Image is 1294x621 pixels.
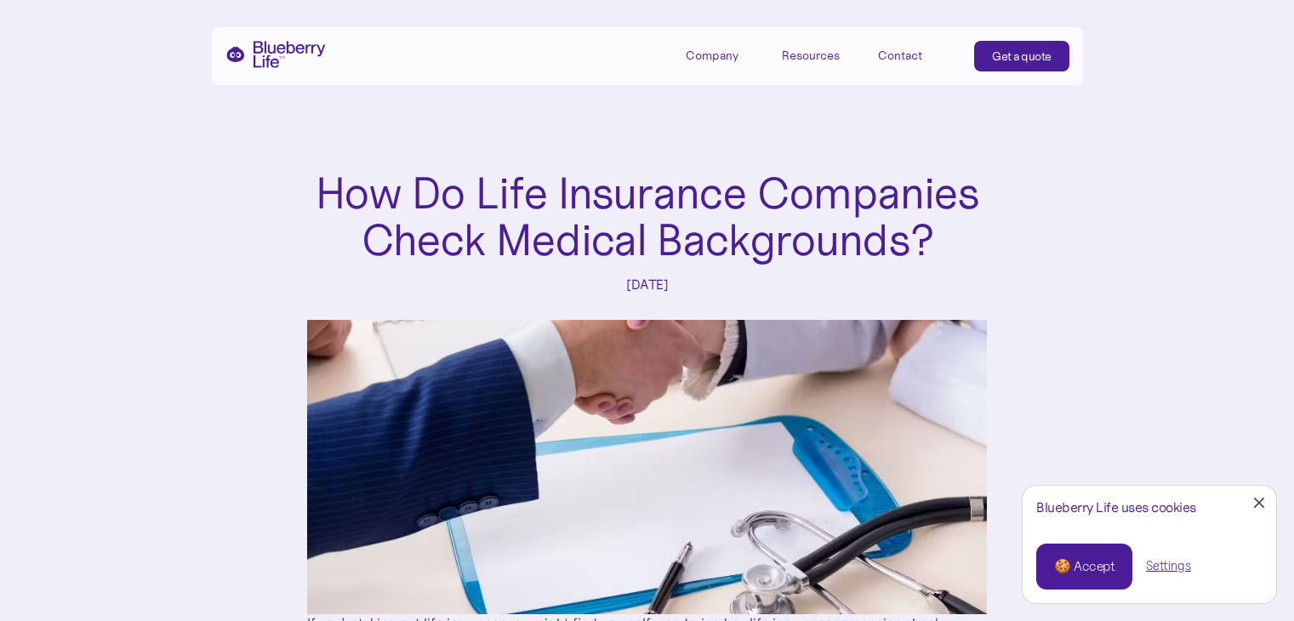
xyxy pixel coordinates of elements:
[878,48,922,63] div: Contact
[626,276,668,293] div: [DATE]
[782,41,858,69] div: Resources
[686,48,738,63] div: Company
[974,41,1069,71] a: Get a quote
[782,48,840,63] div: Resources
[1054,557,1114,576] div: 🍪 Accept
[1242,486,1276,520] a: Close Cookie Popup
[992,48,1052,65] div: Get a quote
[1036,499,1263,516] div: Blueberry Life uses cookies
[1259,503,1260,504] div: Close Cookie Popup
[307,170,988,263] h1: How Do Life Insurance Companies Check Medical Backgrounds?
[686,41,762,69] div: Company
[1146,557,1191,575] a: Settings
[878,41,955,69] a: Contact
[225,41,326,68] a: home
[1036,544,1132,590] a: 🍪 Accept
